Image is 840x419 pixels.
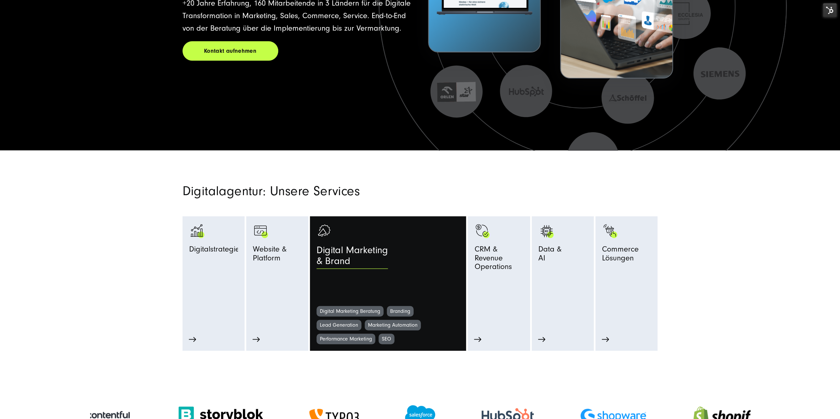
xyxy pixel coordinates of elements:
span: Commerce Lösungen [602,245,651,265]
span: Website & Platform [253,245,302,265]
a: Bild eines Fingers, der auf einen schwarzen Einkaufswagen mit grünen Akzenten klickt: Digitalagen... [602,223,651,320]
a: Lead Generation [317,320,361,330]
a: KI KI Data &AI [538,223,587,306]
img: HubSpot Tools-Menüschalter [823,3,837,17]
a: Kontakt aufnehmen [183,41,278,61]
a: Marketing Automation [365,320,421,330]
a: Browser Symbol als Zeichen für Web Development - Digitalagentur SUNZINET programming-browser-prog... [253,223,302,320]
a: advertising-megaphone-business-products_black advertising-megaphone-business-products_white Digit... [317,223,459,306]
a: Digital Marketing Beratung [317,306,384,316]
h2: Digitalagentur: Unsere Services [183,183,496,199]
span: Data & AI [538,245,561,265]
span: Digital Marketing & Brand [317,245,388,270]
img: advertising-megaphone-business-products_white [317,223,333,239]
a: SEO [379,334,394,344]
a: Performance Marketing [317,334,375,344]
span: CRM & Revenue Operations [474,245,523,274]
a: analytics-graph-bar-business analytics-graph-bar-business_white Digitalstrategie [189,223,238,320]
a: Branding [387,306,414,316]
span: Digitalstrategie [189,245,240,256]
a: Symbol mit einem Haken und einem Dollarzeichen. monetization-approve-business-products_white CRM ... [474,223,523,320]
